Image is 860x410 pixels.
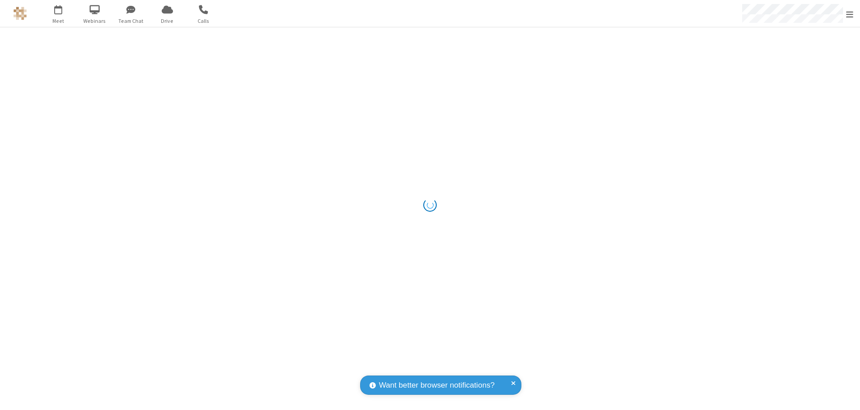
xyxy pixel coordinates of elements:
[150,17,184,25] span: Drive
[379,380,494,391] span: Want better browser notifications?
[42,17,75,25] span: Meet
[13,7,27,20] img: QA Selenium DO NOT DELETE OR CHANGE
[78,17,112,25] span: Webinars
[187,17,220,25] span: Calls
[114,17,148,25] span: Team Chat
